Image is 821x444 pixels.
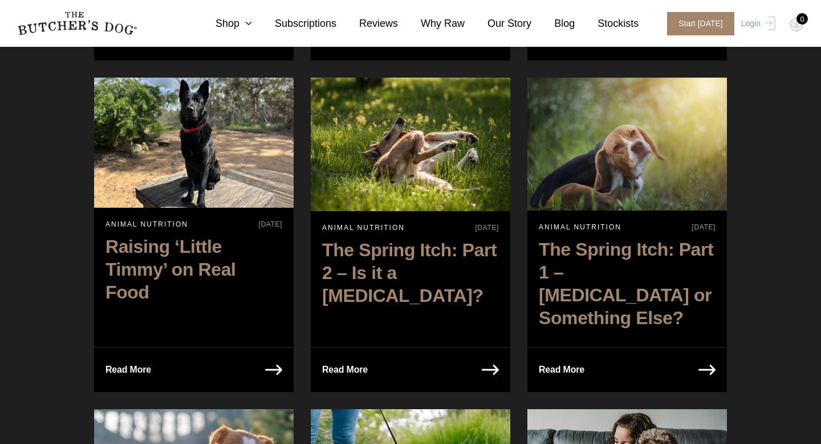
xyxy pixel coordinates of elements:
a: Read More [527,348,596,392]
a: Subscriptions [252,16,336,31]
a: Our Story [465,16,531,31]
a: Blog [531,16,575,31]
img: TBD_Cart-Empty.png [790,17,804,32]
img: arrow-right-white.png [482,365,499,375]
img: arrow-right-white.png [698,365,716,375]
a: Stockists [575,16,639,31]
span: Start [DATE] [667,12,734,35]
p: ANIMAL NUTRITION [322,223,405,233]
a: Login [738,12,775,35]
a: The Spring Itch: Part 1 – [MEDICAL_DATA] or Something Else? [527,232,727,341]
p: [DATE] [475,223,499,233]
a: Raising ‘Little Timmy’ on Real Food [94,229,294,315]
p: Read More [105,362,151,378]
p: ANIMAL NUTRITION [105,219,188,229]
a: Shop [193,16,252,31]
p: [DATE] [259,219,282,229]
img: arrow-right-white.png [265,365,282,375]
a: Read More [94,348,162,392]
a: The Spring Itch: Part 2 – Is it a [MEDICAL_DATA]? [311,233,510,318]
p: Read More [539,362,584,378]
a: Start [DATE] [656,12,738,35]
a: Why Raw [398,16,465,31]
p: Read More [322,362,368,378]
a: Reviews [336,16,398,31]
p: [DATE] [692,222,716,232]
div: 0 [796,13,808,25]
a: Read More [311,348,379,392]
p: ANIMAL NUTRITION [539,222,621,232]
